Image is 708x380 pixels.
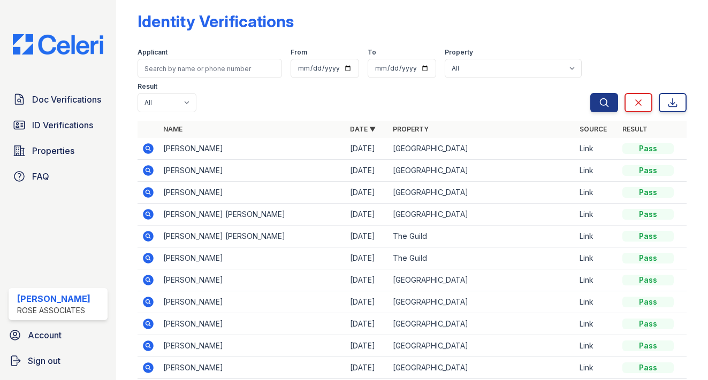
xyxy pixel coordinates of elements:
[159,357,346,379] td: [PERSON_NAME]
[163,125,182,133] a: Name
[346,204,389,226] td: [DATE]
[622,209,674,220] div: Pass
[580,125,607,133] a: Source
[4,324,112,346] a: Account
[138,82,157,91] label: Result
[159,204,346,226] td: [PERSON_NAME] [PERSON_NAME]
[622,253,674,263] div: Pass
[32,170,49,183] span: FAQ
[9,89,108,110] a: Doc Verifications
[389,247,575,269] td: The Guild
[389,226,575,247] td: The Guild
[4,34,112,55] img: CE_Logo_Blue-a8612792a0a2168367f1c8372b55b34899dd931a85d93a1a3d3e32e68fde9ad4.png
[622,125,648,133] a: Result
[346,138,389,160] td: [DATE]
[575,182,618,204] td: Link
[389,182,575,204] td: [GEOGRAPHIC_DATA]
[32,93,101,106] span: Doc Verifications
[28,329,62,342] span: Account
[28,354,60,367] span: Sign out
[159,138,346,160] td: [PERSON_NAME]
[622,340,674,351] div: Pass
[575,357,618,379] td: Link
[389,204,575,226] td: [GEOGRAPHIC_DATA]
[622,143,674,154] div: Pass
[159,291,346,313] td: [PERSON_NAME]
[159,182,346,204] td: [PERSON_NAME]
[291,48,307,57] label: From
[32,144,74,157] span: Properties
[389,357,575,379] td: [GEOGRAPHIC_DATA]
[32,119,93,131] span: ID Verifications
[159,226,346,247] td: [PERSON_NAME] [PERSON_NAME]
[159,313,346,335] td: [PERSON_NAME]
[159,247,346,269] td: [PERSON_NAME]
[445,48,473,57] label: Property
[138,59,283,78] input: Search by name or phone number
[4,350,112,371] a: Sign out
[138,12,294,31] div: Identity Verifications
[622,187,674,198] div: Pass
[346,291,389,313] td: [DATE]
[575,226,618,247] td: Link
[346,269,389,291] td: [DATE]
[622,297,674,307] div: Pass
[575,335,618,357] td: Link
[346,335,389,357] td: [DATE]
[17,292,90,305] div: [PERSON_NAME]
[346,247,389,269] td: [DATE]
[575,313,618,335] td: Link
[622,319,674,329] div: Pass
[389,291,575,313] td: [GEOGRAPHIC_DATA]
[159,335,346,357] td: [PERSON_NAME]
[575,269,618,291] td: Link
[622,275,674,285] div: Pass
[575,204,618,226] td: Link
[9,114,108,136] a: ID Verifications
[575,291,618,313] td: Link
[138,48,168,57] label: Applicant
[9,166,108,187] a: FAQ
[346,226,389,247] td: [DATE]
[575,247,618,269] td: Link
[622,165,674,176] div: Pass
[350,125,376,133] a: Date ▼
[159,160,346,182] td: [PERSON_NAME]
[575,160,618,182] td: Link
[346,182,389,204] td: [DATE]
[389,160,575,182] td: [GEOGRAPHIC_DATA]
[159,269,346,291] td: [PERSON_NAME]
[17,305,90,316] div: Rose Associates
[9,140,108,161] a: Properties
[346,357,389,379] td: [DATE]
[368,48,376,57] label: To
[389,138,575,160] td: [GEOGRAPHIC_DATA]
[389,313,575,335] td: [GEOGRAPHIC_DATA]
[346,313,389,335] td: [DATE]
[389,335,575,357] td: [GEOGRAPHIC_DATA]
[622,231,674,242] div: Pass
[389,269,575,291] td: [GEOGRAPHIC_DATA]
[575,138,618,160] td: Link
[346,160,389,182] td: [DATE]
[393,125,429,133] a: Property
[622,362,674,373] div: Pass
